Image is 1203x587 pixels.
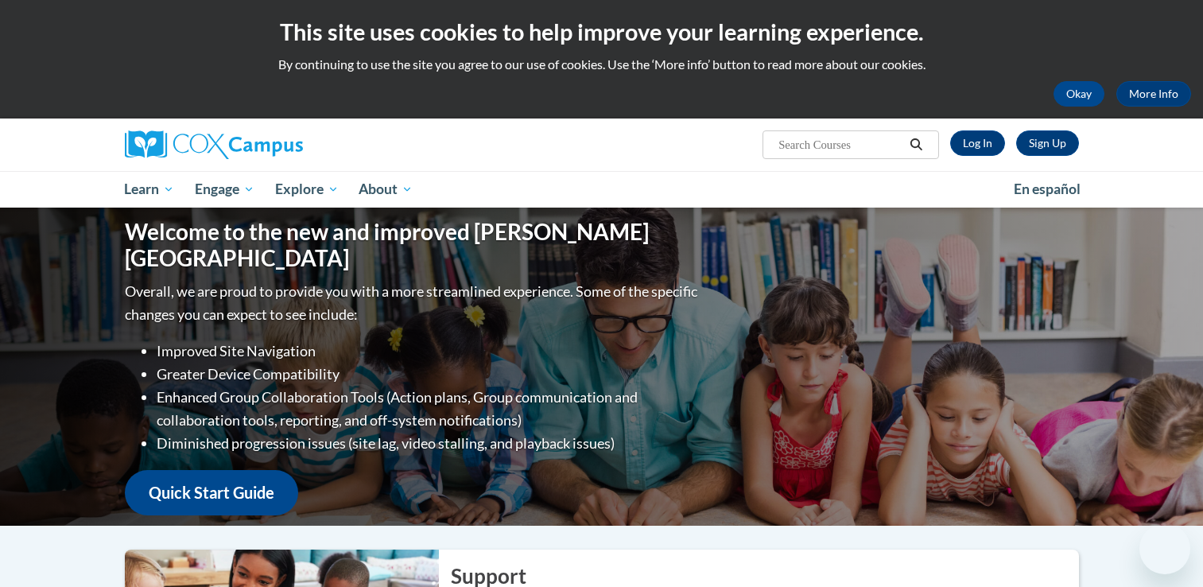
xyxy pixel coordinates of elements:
div: Main menu [101,171,1103,208]
a: Learn [114,171,185,208]
p: By continuing to use the site you agree to our use of cookies. Use the ‘More info’ button to read... [12,56,1191,73]
a: Explore [265,171,349,208]
a: Engage [184,171,265,208]
a: Cox Campus [125,130,427,159]
iframe: Button to launch messaging window [1139,523,1190,574]
li: Greater Device Compatibility [157,363,701,386]
h1: Welcome to the new and improved [PERSON_NAME][GEOGRAPHIC_DATA] [125,219,701,272]
a: Log In [950,130,1005,156]
a: Quick Start Guide [125,470,298,515]
a: En español [1003,173,1091,206]
li: Enhanced Group Collaboration Tools (Action plans, Group communication and collaboration tools, re... [157,386,701,432]
input: Search Courses [777,135,904,154]
a: About [348,171,423,208]
a: Register [1016,130,1079,156]
span: Learn [124,180,174,199]
span: Explore [275,180,339,199]
a: More Info [1116,81,1191,107]
span: En español [1014,181,1081,197]
button: Search [904,135,928,154]
li: Improved Site Navigation [157,340,701,363]
img: Cox Campus [125,130,303,159]
span: Engage [195,180,254,199]
h2: This site uses cookies to help improve your learning experience. [12,16,1191,48]
span: About [359,180,413,199]
li: Diminished progression issues (site lag, video stalling, and playback issues) [157,432,701,455]
button: Okay [1054,81,1104,107]
p: Overall, we are proud to provide you with a more streamlined experience. Some of the specific cha... [125,280,701,326]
